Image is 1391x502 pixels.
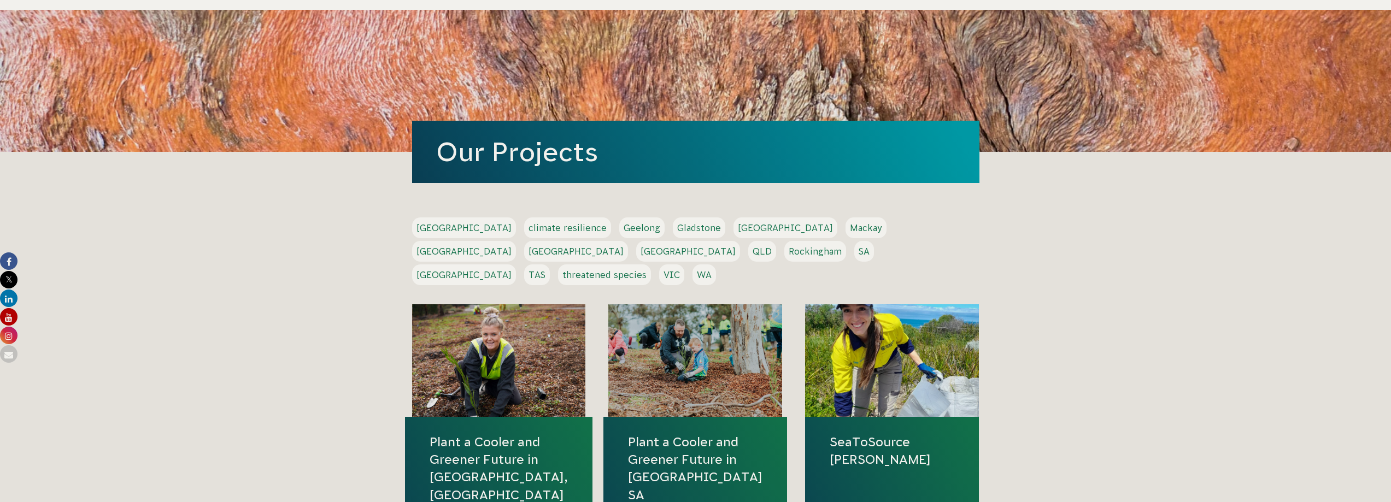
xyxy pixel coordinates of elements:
[412,264,516,285] a: [GEOGRAPHIC_DATA]
[412,241,516,262] a: [GEOGRAPHIC_DATA]
[692,264,716,285] a: WA
[558,264,651,285] a: threatened species
[436,137,598,167] a: Our Projects
[524,217,611,238] a: climate resilience
[524,241,628,262] a: [GEOGRAPHIC_DATA]
[846,217,887,238] a: Mackay
[619,217,665,238] a: Geelong
[784,241,846,262] a: Rockingham
[733,217,837,238] a: [GEOGRAPHIC_DATA]
[636,241,740,262] a: [GEOGRAPHIC_DATA]
[659,264,684,285] a: VIC
[673,217,725,238] a: Gladstone
[412,217,516,238] a: [GEOGRAPHIC_DATA]
[854,241,874,262] a: SA
[830,433,954,468] a: SeaToSource [PERSON_NAME]
[748,241,776,262] a: QLD
[524,264,550,285] a: TAS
